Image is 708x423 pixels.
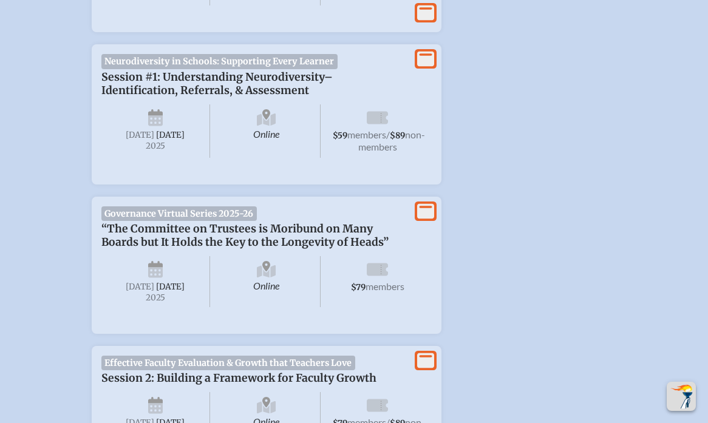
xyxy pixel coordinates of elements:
span: non-members [358,129,426,152]
span: Session #1: Understanding Neurodiversity–Identification, Referrals, & Assessment [101,70,333,97]
span: members [366,280,404,292]
span: [DATE] [156,130,185,140]
span: Online [213,256,321,307]
span: Session 2: Building a Framework for Faculty Growth [101,371,376,385]
span: $59 [333,130,347,141]
button: Scroll Top [667,382,696,411]
span: $79 [351,282,366,293]
span: Neurodiversity in Schools: Supporting Every Learner [101,54,338,69]
span: $89 [390,130,405,141]
span: “The Committee on Trustees is Moribund on Many Boards but It Holds the Key to the Longevity of He... [101,222,389,249]
span: [DATE] [126,282,154,292]
img: To the top [669,384,693,408]
span: members [347,129,386,140]
span: Online [213,104,321,158]
span: 2025 [111,293,200,302]
span: / [386,129,390,140]
span: [DATE] [126,130,154,140]
span: 2025 [111,141,200,151]
span: [DATE] [156,282,185,292]
span: Effective Faculty Evaluation & Growth that Teachers Love [101,356,355,370]
span: Governance Virtual Series 2025-26 [101,206,257,221]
